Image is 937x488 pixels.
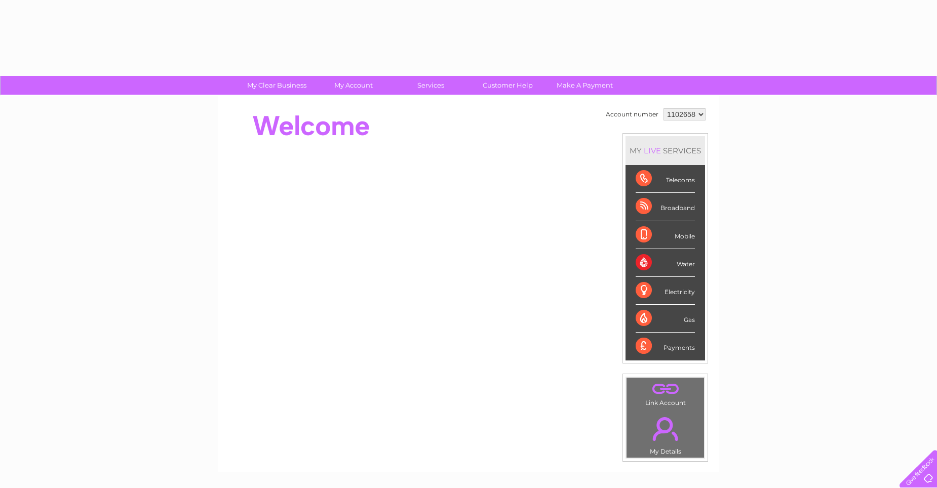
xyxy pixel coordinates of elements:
[636,305,695,333] div: Gas
[626,377,705,409] td: Link Account
[636,165,695,193] div: Telecoms
[389,76,473,95] a: Services
[642,146,663,155] div: LIVE
[636,193,695,221] div: Broadband
[626,136,705,165] div: MY SERVICES
[629,380,701,398] a: .
[312,76,396,95] a: My Account
[636,249,695,277] div: Water
[636,277,695,305] div: Electricity
[626,409,705,458] td: My Details
[636,221,695,249] div: Mobile
[629,411,701,446] a: .
[235,76,319,95] a: My Clear Business
[543,76,627,95] a: Make A Payment
[466,76,550,95] a: Customer Help
[636,333,695,360] div: Payments
[603,106,661,123] td: Account number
